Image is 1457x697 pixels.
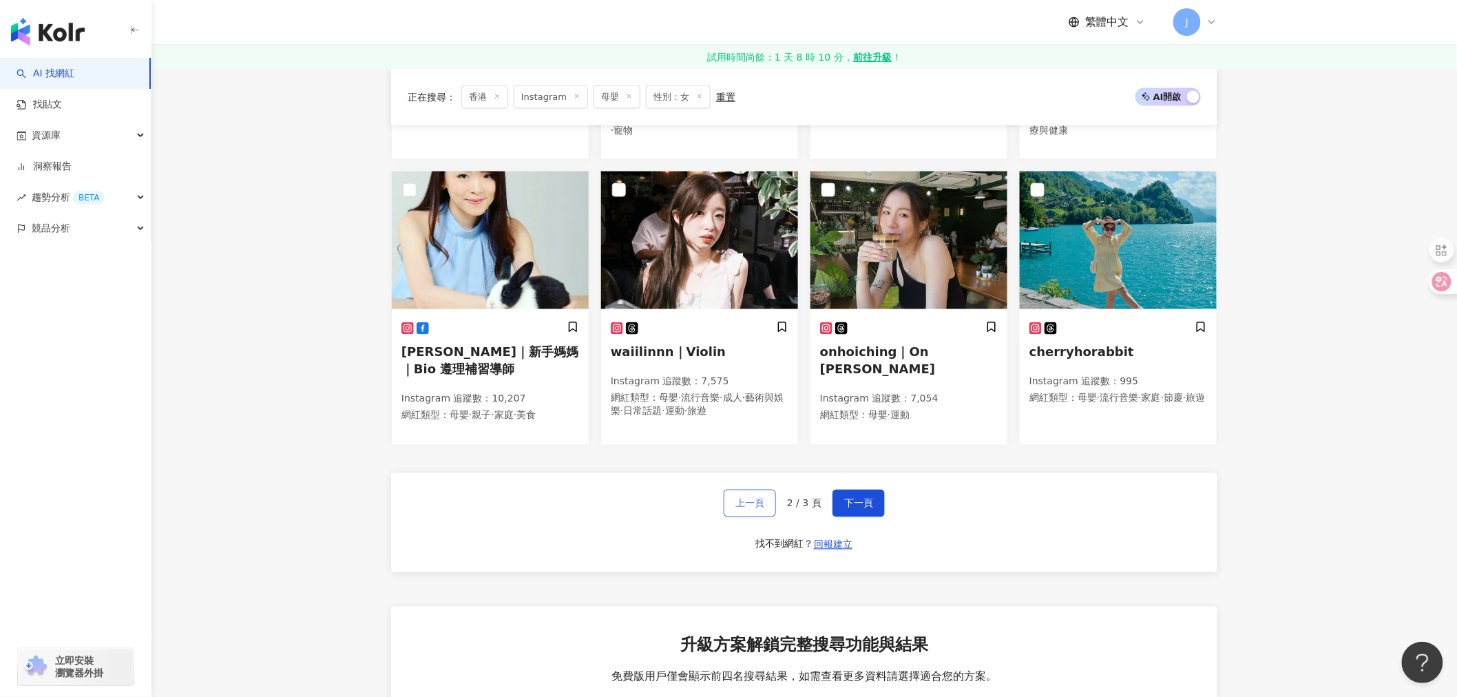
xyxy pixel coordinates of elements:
[401,409,579,423] p: 網紅類型 ：
[820,409,998,423] p: 網紅類型 ：
[890,410,910,421] span: 運動
[1402,642,1443,683] iframe: Help Scout Beacon - Open
[151,45,1457,70] a: 試用時間尚餘：1 天 8 時 10 分，前往升級！
[514,85,588,109] span: Instagram
[844,498,873,509] span: 下一頁
[620,406,623,417] span: ·
[1100,393,1138,404] span: 流行音樂
[665,406,684,417] span: 運動
[494,410,514,421] span: 家庭
[401,345,578,377] span: [PERSON_NAME]｜新手媽媽｜Bio 遵理補習導師
[73,191,105,205] div: BETA
[401,393,579,406] p: Instagram 追蹤數 ： 10,207
[1138,393,1141,404] span: ·
[1085,14,1129,30] span: 繁體中文
[611,392,788,419] p: 網紅類型 ：
[735,498,764,509] span: 上一頁
[853,50,892,64] strong: 前往升級
[832,490,885,517] button: 下一頁
[681,393,720,404] span: 流行音樂
[1161,393,1164,404] span: ·
[392,171,589,309] img: KOL Avatar
[461,85,508,109] span: 香港
[820,345,935,377] span: onhoiching｜On [PERSON_NAME]
[1142,393,1161,404] span: 家庭
[1186,393,1206,404] span: 旅遊
[1019,171,1217,445] a: KOL AvatarcherryhorabbitInstagram 追蹤數：995網紅類型：母嬰·流行音樂·家庭·節慶·旅遊
[17,67,74,81] a: searchAI 找網紅
[888,410,890,421] span: ·
[600,171,799,445] a: KOL Avatarwaiilinnn｜ViolinInstagram 追蹤數：7,575網紅類型：母嬰·流行音樂·成人·藝術與娛樂·日常話題·運動·旅遊
[611,125,614,136] span: ·
[611,669,997,685] span: 免費版用戶僅會顯示前四名搜尋結果，如需查看更多資料請選擇適合您的方案。
[680,634,928,658] span: 升級方案解鎖完整搜尋功能與結果
[450,410,469,421] span: 母嬰
[724,490,776,517] button: 上一頁
[55,654,103,679] span: 立即安裝 瀏覽器外掛
[594,85,640,109] span: 母嬰
[611,375,788,389] p: Instagram 追蹤數 ： 7,575
[720,393,722,404] span: ·
[32,182,105,213] span: 趨勢分析
[491,410,494,421] span: ·
[646,85,711,109] span: 性別：女
[1029,375,1207,389] p: Instagram 追蹤數 ： 995
[32,213,70,244] span: 競品分析
[810,171,1007,309] img: KOL Avatar
[17,193,26,202] span: rise
[813,534,853,556] button: 回報建立
[469,410,472,421] span: ·
[814,539,852,550] span: 回報建立
[17,98,62,112] a: 找貼文
[787,498,821,509] span: 2 / 3 頁
[659,393,678,404] span: 母嬰
[1164,393,1183,404] span: 節慶
[32,120,61,151] span: 資源庫
[516,410,536,421] span: 美食
[820,393,998,406] p: Instagram 追蹤數 ： 7,054
[601,171,798,309] img: KOL Avatar
[1078,393,1097,404] span: 母嬰
[611,345,726,360] span: waiilinnn｜Violin
[810,171,1008,445] a: KOL Avataronhoiching｜On [PERSON_NAME]Instagram 追蹤數：7,054網紅類型：母嬰·運動
[408,92,456,103] span: 正在搜尋 ：
[1029,392,1207,406] p: 網紅類型 ：
[1097,393,1100,404] span: ·
[723,393,742,404] span: 成人
[687,406,706,417] span: 旅遊
[678,393,681,404] span: ·
[662,406,664,417] span: ·
[391,171,589,445] a: KOL Avatar[PERSON_NAME]｜新手媽媽｜Bio 遵理補習導師Instagram 追蹤數：10,207網紅類型：母嬰·親子·家庭·美食
[755,538,813,552] div: 找不到網紅？
[18,648,134,685] a: chrome extension立即安裝 瀏覽器外掛
[614,125,633,136] span: 寵物
[514,410,516,421] span: ·
[1183,393,1186,404] span: ·
[1029,111,1206,136] span: 醫療與健康
[17,160,72,174] a: 洞察報告
[623,406,662,417] span: 日常話題
[11,18,85,45] img: logo
[1186,14,1188,30] span: J
[472,410,491,421] span: 親子
[716,92,735,103] div: 重置
[742,393,745,404] span: ·
[22,656,49,678] img: chrome extension
[1020,171,1217,309] img: KOL Avatar
[868,410,888,421] span: 母嬰
[1029,345,1134,360] span: cherryhorabbit
[684,406,687,417] span: ·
